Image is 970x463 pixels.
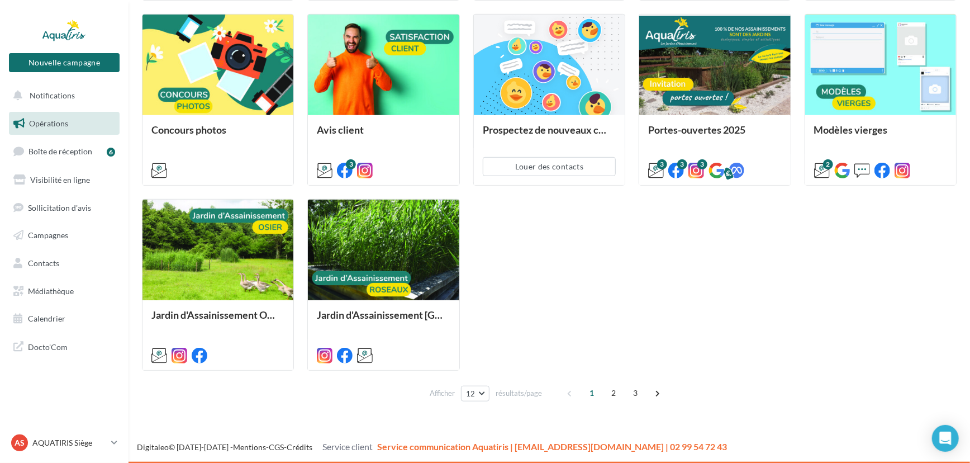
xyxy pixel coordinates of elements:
span: © [DATE]-[DATE] - - - [137,442,727,452]
button: 12 [461,386,489,401]
button: Notifications [7,84,117,107]
a: Médiathèque [7,280,122,303]
div: Avis client [317,124,450,147]
a: Visibilité en ligne [7,168,122,192]
a: Mentions [233,442,266,452]
span: Visibilité en ligne [30,175,90,185]
span: Docto'Com [28,339,68,354]
a: Boîte de réception6 [7,139,122,163]
button: Louer des contacts [483,157,616,176]
div: 6 [107,148,115,157]
div: 3 [346,159,356,169]
span: Boîte de réception [28,147,92,156]
a: Digitaleo [137,442,169,452]
a: Campagnes [7,224,122,247]
div: Jardin d'Assainissement [GEOGRAPHIC_DATA] [317,309,450,332]
span: 2 [605,384,623,402]
div: 2 [823,159,833,169]
a: Contacts [7,252,122,275]
div: Prospectez de nouveaux contacts [483,124,616,147]
div: Jardin d'Assainissement Osier [151,309,284,332]
div: Portes-ouvertes 2025 [648,124,781,147]
a: Calendrier [7,307,122,330]
span: 1 [583,384,601,402]
div: 3 [677,159,687,169]
span: Service client [322,441,373,452]
a: CGS [269,442,284,452]
button: Nouvelle campagne [9,53,120,72]
span: Médiathèque [28,286,74,296]
div: 3 [657,159,667,169]
a: AS AQUATIRIS Siège [9,432,120,453]
span: Service communication Aquatiris | [EMAIL_ADDRESS][DOMAIN_NAME] | 02 99 54 72 43 [377,441,727,452]
div: 3 [697,159,707,169]
span: Calendrier [28,314,65,323]
p: AQUATIRIS Siège [32,437,107,448]
span: Notifications [30,91,75,100]
div: Open Intercom Messenger [932,425,959,452]
div: Concours photos [151,124,284,147]
a: Sollicitation d'avis [7,196,122,220]
span: Campagnes [28,230,68,240]
div: Modèles vierges [814,124,947,147]
span: AS [15,437,25,448]
a: Docto'Com [7,335,122,358]
span: 3 [627,384,645,402]
span: Sollicitation d'avis [28,202,91,212]
span: Contacts [28,258,59,268]
span: résultats/page [496,388,542,399]
span: Afficher [430,388,455,399]
span: 12 [466,389,476,398]
span: Opérations [29,119,68,128]
a: Opérations [7,112,122,135]
a: Crédits [287,442,312,452]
